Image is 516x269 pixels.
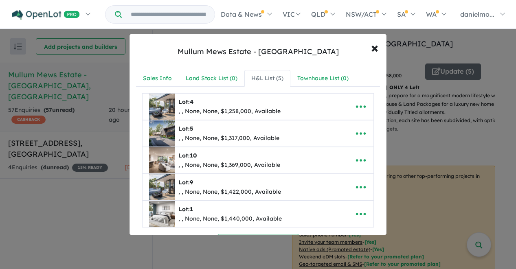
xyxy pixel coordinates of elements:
[178,187,281,197] div: , , None, None, $1,422,000, Available
[190,179,193,186] span: 9
[190,152,197,159] span: 10
[178,133,279,143] div: , , None, None, $1,317,000, Available
[190,206,193,213] span: 1
[460,10,494,18] span: danielmo...
[190,125,193,132] span: 5
[149,147,175,173] img: Mullum%20Mews%20Estate%20-%20Ringwood%20-%20Lot%2010___1759364632.jpg
[149,174,175,200] img: Mullum%20Mews%20Estate%20-%20Ringwood%20-%20Lot%209___1759364636.jpg
[178,98,193,105] b: Lot:
[178,160,280,170] div: , , None, None, $1,369,000, Available
[178,125,193,132] b: Lot:
[178,152,197,159] b: Lot:
[186,74,237,83] div: Land Stock List ( 0 )
[178,214,282,224] div: , , None, None, $1,440,000, Available
[143,74,172,83] div: Sales Info
[178,206,193,213] b: Lot:
[12,10,80,20] img: Openlot PRO Logo White
[297,74,349,83] div: Townhouse List ( 0 )
[371,39,378,56] span: ×
[149,201,175,227] img: Mullum%20Mews%20Estate%20-%20Ringwood%20-%20Lot%201___1759364640.jpg
[178,46,339,57] div: Mullum Mews Estate - [GEOGRAPHIC_DATA]
[149,120,175,147] img: Mullum%20Mews%20Estate%20-%20Ringwood%20-%20Lot%205___1759364627.jpg
[123,6,213,23] input: Try estate name, suburb, builder or developer
[178,107,281,116] div: , , None, None, $1,258,000, Available
[251,74,283,83] div: H&L List ( 5 )
[217,234,299,252] button: Create a new listing
[149,94,175,120] img: Mullum%20Mews%20Estate%20-%20Ringwood%20-%20Lot%204___1759364623.jpg
[178,179,193,186] b: Lot:
[190,98,193,105] span: 4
